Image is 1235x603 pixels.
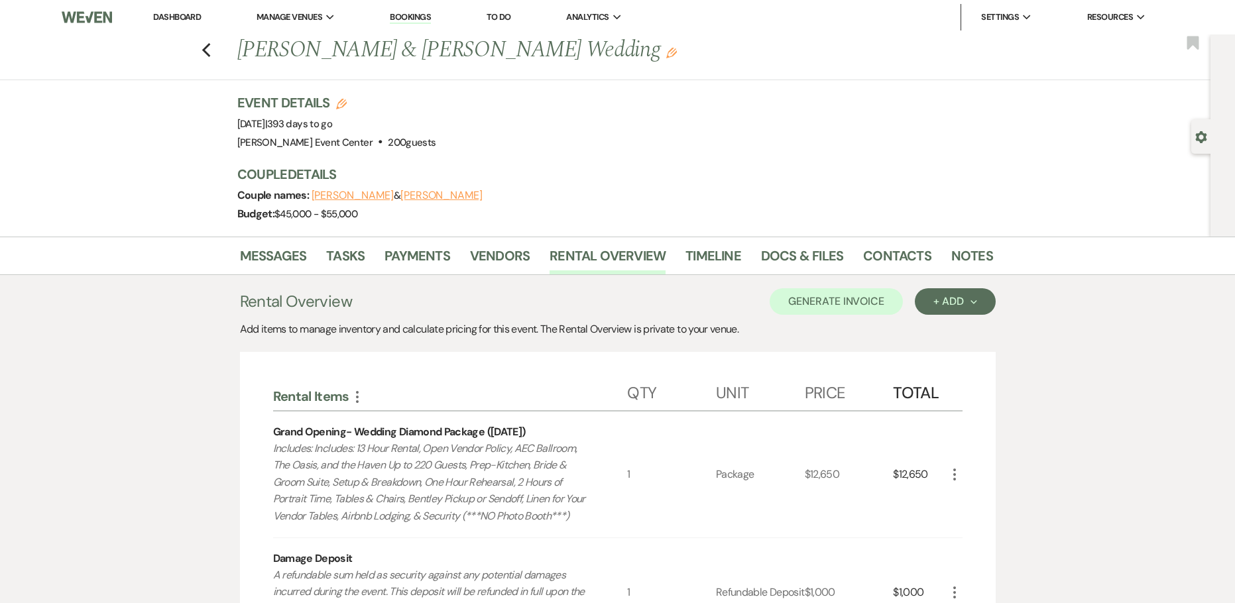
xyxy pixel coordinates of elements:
[237,136,373,149] span: [PERSON_NAME] Event Center
[267,117,332,131] span: 393 days to go
[384,245,450,274] a: Payments
[981,11,1019,24] span: Settings
[566,11,609,24] span: Analytics
[257,11,322,24] span: Manage Venues
[326,245,365,274] a: Tasks
[237,34,831,66] h1: [PERSON_NAME] & [PERSON_NAME] Wedding
[550,245,666,274] a: Rental Overview
[237,165,980,184] h3: Couple Details
[312,189,483,202] span: &
[487,11,511,23] a: To Do
[400,190,483,201] button: [PERSON_NAME]
[627,411,716,537] div: 1
[274,207,357,221] span: $45,000 - $55,000
[770,288,903,315] button: Generate Invoice
[1195,130,1207,142] button: Open lead details
[240,245,307,274] a: Messages
[273,440,592,525] p: Includes: Includes: 13 Hour Rental, Open Vendor Policy, AEC Ballroom, The Oasis, and the Haven Up...
[273,551,353,567] div: Damage Deposit
[153,11,201,23] a: Dashboard
[237,117,333,131] span: [DATE]
[273,388,628,405] div: Rental Items
[240,290,352,313] h3: Rental Overview
[62,3,112,31] img: Weven Logo
[470,245,530,274] a: Vendors
[915,288,995,315] button: + Add
[805,370,894,410] div: Price
[805,411,894,537] div: $12,650
[716,370,805,410] div: Unit
[893,411,946,537] div: $12,650
[237,188,312,202] span: Couple names:
[1087,11,1133,24] span: Resources
[627,370,716,410] div: Qty
[390,11,431,24] a: Bookings
[240,321,996,337] div: Add items to manage inventory and calculate pricing for this event. The Rental Overview is privat...
[273,424,526,440] div: Grand Opening- Wedding Diamond Package ([DATE])
[237,93,436,112] h3: Event Details
[951,245,993,274] a: Notes
[933,296,976,307] div: + Add
[388,136,436,149] span: 200 guests
[265,117,332,131] span: |
[685,245,741,274] a: Timeline
[237,207,275,221] span: Budget:
[863,245,931,274] a: Contacts
[312,190,394,201] button: [PERSON_NAME]
[893,370,946,410] div: Total
[666,46,677,58] button: Edit
[716,411,805,537] div: Package
[761,245,843,274] a: Docs & Files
